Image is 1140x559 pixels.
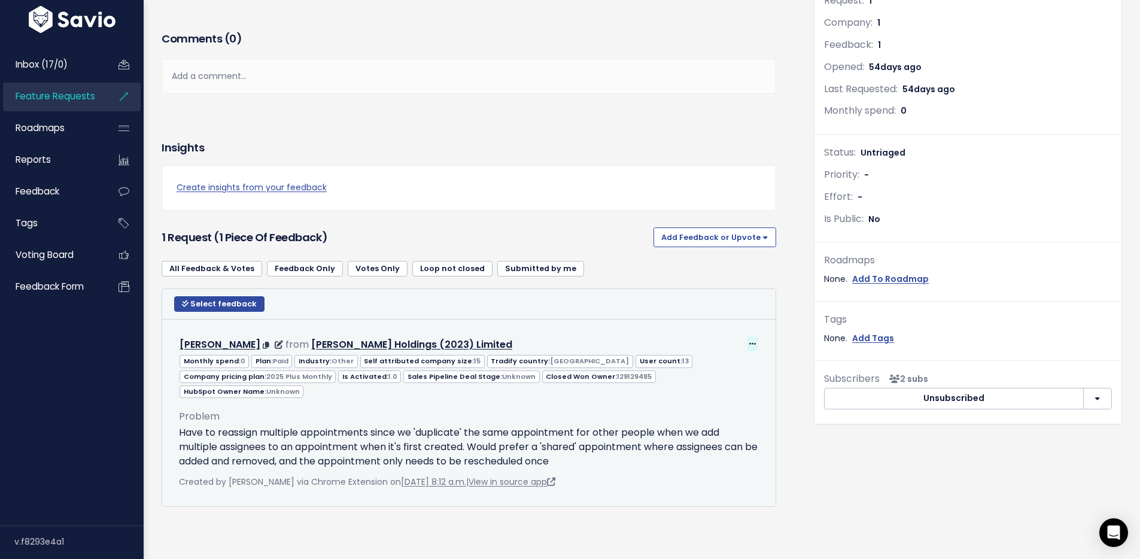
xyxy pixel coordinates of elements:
[16,121,65,134] span: Roadmaps
[914,83,955,95] span: days ago
[653,227,776,247] button: Add Feedback or Upvote
[294,355,357,367] span: Industry:
[241,356,245,366] span: 0
[824,60,864,74] span: Opened:
[824,82,898,96] span: Last Requested:
[162,261,262,277] a: All Feedback & Votes
[412,261,493,277] a: Loop not closed
[542,370,656,383] span: Closed Won Owner:
[880,61,922,73] span: days ago
[180,370,336,383] span: Company pricing plan:
[3,83,99,110] a: Feature Requests
[824,104,896,117] span: Monthly spend:
[636,355,692,367] span: User count:
[824,38,873,51] span: Feedback:
[469,476,555,488] a: View in source app
[868,213,880,225] span: No
[311,338,512,351] a: [PERSON_NAME] Holdings (2023) Limited
[617,372,652,381] span: 129129485
[162,229,649,246] h3: 1 Request (1 piece of Feedback)
[179,426,759,469] p: Have to reassign multiple appointments since we 'duplicate' the same appointment for other people...
[824,252,1112,269] div: Roadmaps
[3,146,99,174] a: Reports
[861,147,905,159] span: Untriaged
[869,61,922,73] span: 54
[162,31,776,47] h3: Comments ( )
[3,178,99,205] a: Feedback
[401,476,466,488] a: [DATE] 8:12 a.m.
[858,191,862,203] span: -
[884,373,928,385] span: <p><strong>Subscribers</strong><br><br> - Jae Lim<br> - Carolina Salcedo Claramunt<br> </p>
[162,59,776,94] div: Add a comment...
[474,356,481,366] span: 15
[3,209,99,237] a: Tags
[179,476,555,488] span: Created by [PERSON_NAME] via Chrome Extension on |
[1099,518,1128,547] div: Open Intercom Messenger
[497,261,584,277] a: Submitted by me
[190,299,257,309] span: Select feedback
[332,356,354,366] span: Other
[487,355,633,367] span: Tradify country:
[824,16,873,29] span: Company:
[338,370,401,383] span: Is Activated:
[162,139,204,156] h3: Insights
[267,261,343,277] a: Feedback Only
[266,372,332,381] span: 2025 Plus Monthly
[502,372,536,381] span: Unknown
[824,331,1112,346] div: None.
[266,387,300,396] span: Unknown
[824,372,880,385] span: Subscribers
[348,261,408,277] a: Votes Only
[824,190,853,203] span: Effort:
[824,212,864,226] span: Is Public:
[682,356,689,366] span: 13
[824,272,1112,287] div: None.
[14,526,144,557] div: v.f8293e4a1
[388,372,397,381] span: 1.0
[877,17,880,29] span: 1
[16,217,38,229] span: Tags
[824,145,856,159] span: Status:
[403,370,539,383] span: Sales Pipeline Deal Stage:
[273,356,288,366] span: Paid
[285,338,309,351] span: from
[824,168,859,181] span: Priority:
[901,105,907,117] span: 0
[177,180,761,195] a: Create insights from your feedback
[902,83,955,95] span: 54
[16,248,74,261] span: Voting Board
[179,409,220,423] span: Problem
[16,58,68,71] span: Inbox (17/0)
[180,385,303,398] span: HubSpot Owner Name:
[864,169,869,181] span: -
[16,280,84,293] span: Feedback form
[229,31,236,46] span: 0
[3,273,99,300] a: Feedback form
[852,331,894,346] a: Add Tags
[180,355,249,367] span: Monthly spend:
[180,338,260,351] a: [PERSON_NAME]
[3,51,99,78] a: Inbox (17/0)
[824,311,1112,329] div: Tags
[550,356,629,366] span: [GEOGRAPHIC_DATA]
[3,114,99,142] a: Roadmaps
[251,355,292,367] span: Plan:
[174,296,265,312] button: Select feedback
[360,355,485,367] span: Self attributed company size:
[824,388,1084,409] button: Unsubscribed
[16,90,95,102] span: Feature Requests
[26,5,118,32] img: logo-white.9d6f32f41409.svg
[16,153,51,166] span: Reports
[852,272,929,287] a: Add To Roadmap
[878,39,881,51] span: 1
[16,185,59,198] span: Feedback
[3,241,99,269] a: Voting Board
